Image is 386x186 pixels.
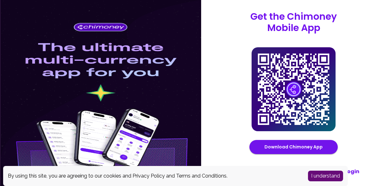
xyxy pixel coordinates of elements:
[8,172,299,180] div: By using this site, you are agreeing to our cookies and and .
[308,171,343,181] button: Accept cookies
[133,173,165,179] a: Privacy Policy
[250,11,337,34] p: Get the Chimoney Mobile App
[249,140,338,154] button: Download Chimoney App
[176,173,227,179] a: Terms and Conditions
